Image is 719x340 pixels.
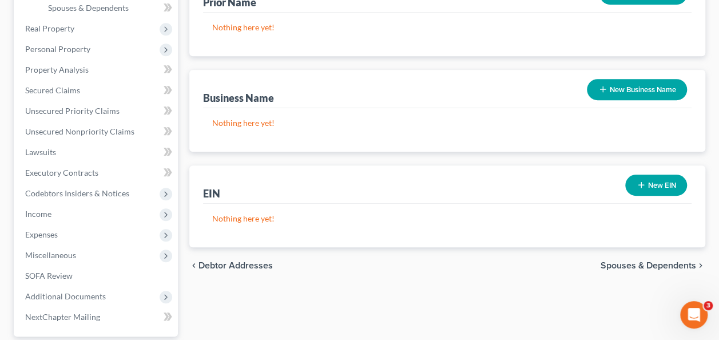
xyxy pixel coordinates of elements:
div: EIN [203,187,220,200]
a: Lawsuits [16,142,178,163]
a: SOFA Review [16,266,178,286]
span: Spouses & Dependents [48,3,129,13]
a: NextChapter Mailing [16,307,178,327]
i: chevron_left [189,261,198,270]
span: 3 [704,301,713,310]
p: Nothing here yet! [212,117,682,129]
span: Executory Contracts [25,168,98,177]
a: Property Analysis [16,60,178,80]
span: Expenses [25,230,58,239]
span: Miscellaneous [25,250,76,260]
span: Codebtors Insiders & Notices [25,188,129,198]
span: Unsecured Priority Claims [25,106,120,116]
i: chevron_right [696,261,705,270]
span: Debtor Addresses [198,261,273,270]
span: Secured Claims [25,85,80,95]
span: Unsecured Nonpriority Claims [25,126,134,136]
button: chevron_left Debtor Addresses [189,261,273,270]
a: Unsecured Nonpriority Claims [16,121,178,142]
button: Spouses & Dependents chevron_right [601,261,705,270]
button: New EIN [625,175,687,196]
span: NextChapter Mailing [25,312,100,322]
div: Business Name [203,91,274,105]
p: Nothing here yet! [212,22,682,33]
a: Unsecured Priority Claims [16,101,178,121]
span: Personal Property [25,44,90,54]
span: Property Analysis [25,65,89,74]
span: Spouses & Dependents [601,261,696,270]
span: Income [25,209,51,219]
a: Executory Contracts [16,163,178,183]
span: Lawsuits [25,147,56,157]
iframe: Intercom live chat [680,301,708,329]
button: New Business Name [587,79,687,100]
a: Secured Claims [16,80,178,101]
span: SOFA Review [25,271,73,280]
span: Additional Documents [25,291,106,301]
span: Real Property [25,23,74,33]
p: Nothing here yet! [212,213,682,224]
